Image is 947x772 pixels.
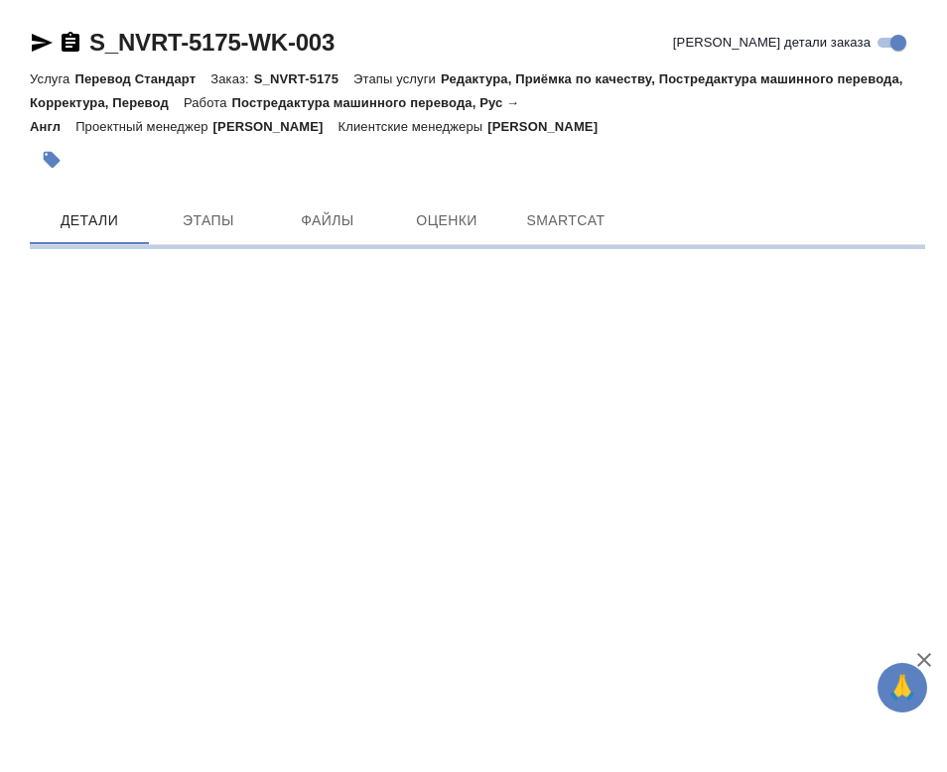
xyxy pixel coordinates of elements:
[518,208,613,233] span: SmartCat
[30,138,73,182] button: Добавить тэг
[30,31,54,55] button: Скопировать ссылку для ЯМессенджера
[399,208,494,233] span: Оценки
[75,119,212,134] p: Проектный менеджер
[30,95,519,134] p: Постредактура машинного перевода, Рус → Англ
[89,29,335,56] a: S_NVRT-5175-WK-003
[338,119,488,134] p: Клиентские менеджеры
[487,119,612,134] p: [PERSON_NAME]
[184,95,232,110] p: Работа
[885,667,919,708] span: 🙏
[30,71,903,110] p: Редактура, Приёмка по качеству, Постредактура машинного перевода, Корректура, Перевод
[280,208,375,233] span: Файлы
[673,33,871,53] span: [PERSON_NAME] детали заказа
[59,31,82,55] button: Скопировать ссылку
[30,71,74,86] p: Услуга
[254,71,353,86] p: S_NVRT-5175
[878,663,927,712] button: 🙏
[353,71,441,86] p: Этапы услуги
[213,119,338,134] p: [PERSON_NAME]
[210,71,253,86] p: Заказ:
[42,208,137,233] span: Детали
[74,71,210,86] p: Перевод Стандарт
[161,208,256,233] span: Этапы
